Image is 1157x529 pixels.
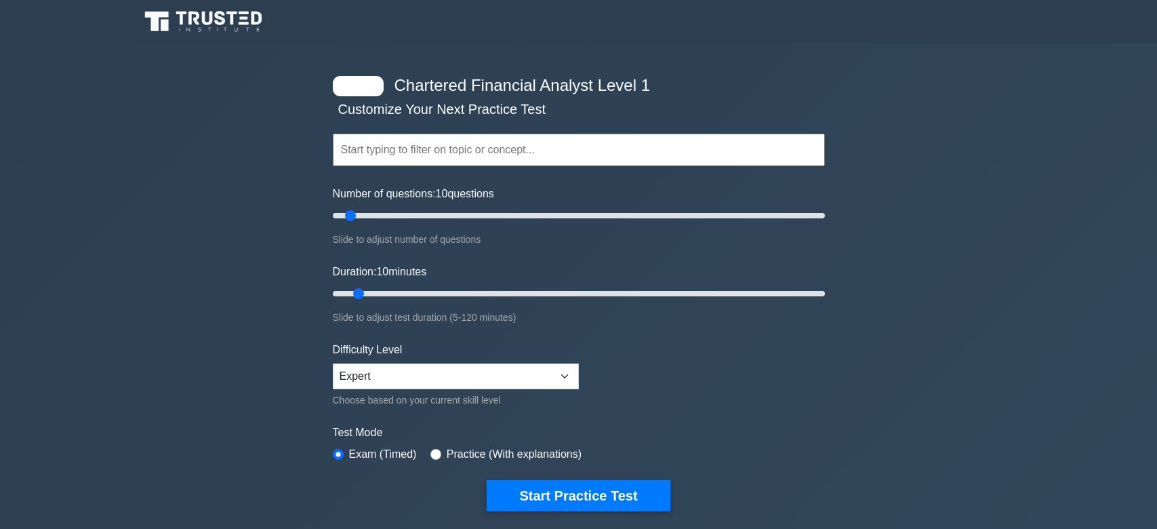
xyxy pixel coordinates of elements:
label: Practice (With explanations) [447,446,582,463]
label: Difficulty Level [333,342,403,358]
span: 10 [436,188,448,199]
button: Start Practice Test [487,480,670,511]
label: Number of questions: questions [333,186,494,202]
label: Test Mode [333,425,825,441]
div: Slide to adjust test duration (5-120 minutes) [333,309,825,326]
h4: Chartered Financial Analyst Level 1 [389,76,758,96]
label: Duration: minutes [333,264,427,280]
span: 10 [376,266,388,277]
input: Start typing to filter on topic or concept... [333,134,825,166]
div: Choose based on your current skill level [333,392,579,408]
label: Exam (Timed) [349,446,417,463]
div: Slide to adjust number of questions [333,231,825,248]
